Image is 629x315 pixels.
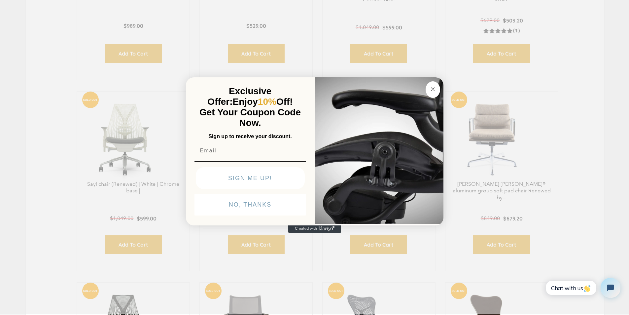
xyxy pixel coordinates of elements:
[258,97,276,107] span: 10%
[207,86,271,107] span: Exclusive Offer:
[233,97,293,107] span: Enjoy Off!
[194,194,306,216] button: NO, THANKS
[208,134,292,139] span: Sign up to receive your discount.
[194,144,306,157] input: Email
[315,76,443,224] img: 92d77583-a095-41f6-84e7-858462e0427a.jpeg
[288,225,341,233] a: Created with Klaviyo - opens in a new tab
[426,81,440,98] button: Close dialog
[541,272,626,303] iframe: Tidio Chat
[196,167,305,189] button: SIGN ME UP!
[199,107,301,128] span: Get Your Coupon Code Now.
